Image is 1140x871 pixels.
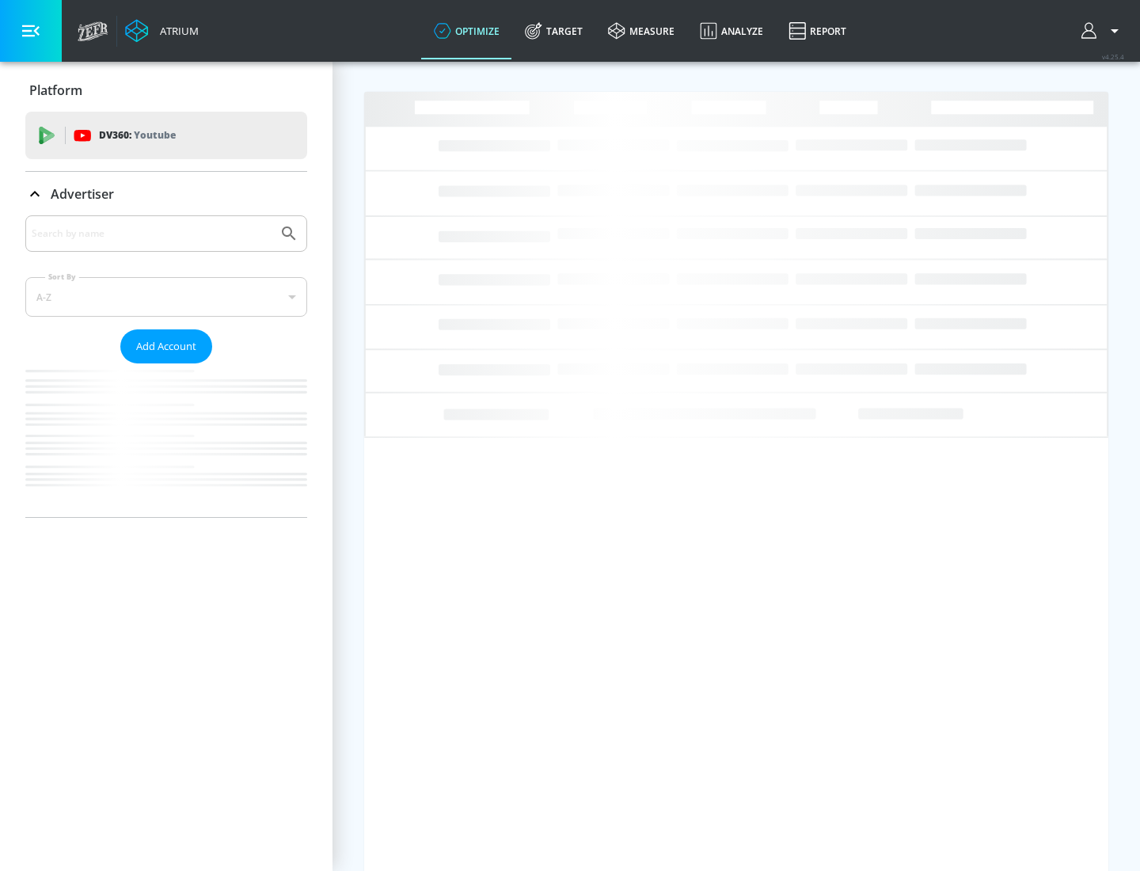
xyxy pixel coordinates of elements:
a: Report [776,2,859,59]
input: Search by name [32,223,272,244]
a: Atrium [125,19,199,43]
a: optimize [421,2,512,59]
div: Platform [25,68,307,112]
p: Advertiser [51,185,114,203]
span: v 4.25.4 [1102,52,1124,61]
div: Advertiser [25,215,307,517]
div: DV360: Youtube [25,112,307,159]
p: Youtube [134,127,176,143]
span: Add Account [136,337,196,356]
a: measure [595,2,687,59]
p: DV360: [99,127,176,144]
nav: list of Advertiser [25,363,307,517]
a: Target [512,2,595,59]
div: Atrium [154,24,199,38]
p: Platform [29,82,82,99]
label: Sort By [45,272,79,282]
div: A-Z [25,277,307,317]
a: Analyze [687,2,776,59]
button: Add Account [120,329,212,363]
div: Advertiser [25,172,307,216]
